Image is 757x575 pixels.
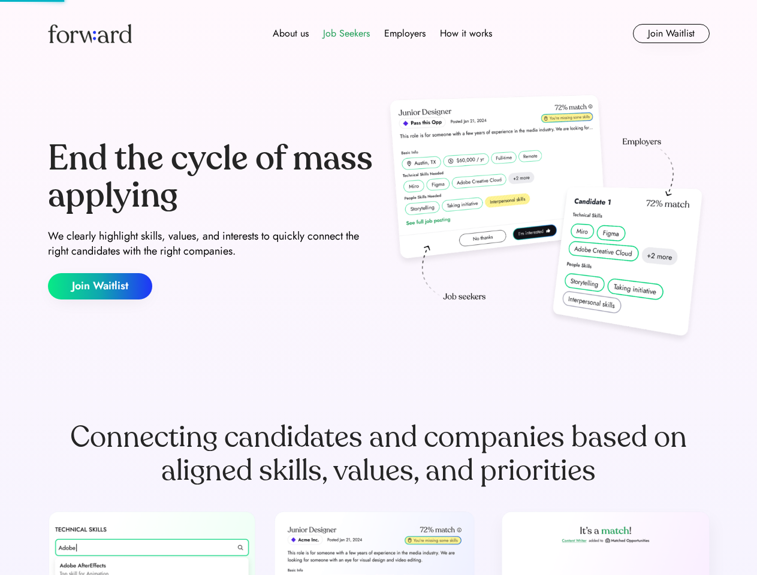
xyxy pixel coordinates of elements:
[323,26,370,41] div: Job Seekers
[384,91,710,349] img: hero-image.png
[48,229,374,259] div: We clearly highlight skills, values, and interests to quickly connect the right candidates with t...
[633,24,710,43] button: Join Waitlist
[440,26,492,41] div: How it works
[273,26,309,41] div: About us
[384,26,426,41] div: Employers
[48,420,710,488] div: Connecting candidates and companies based on aligned skills, values, and priorities
[48,140,374,214] div: End the cycle of mass applying
[48,24,132,43] img: Forward logo
[48,273,152,299] button: Join Waitlist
